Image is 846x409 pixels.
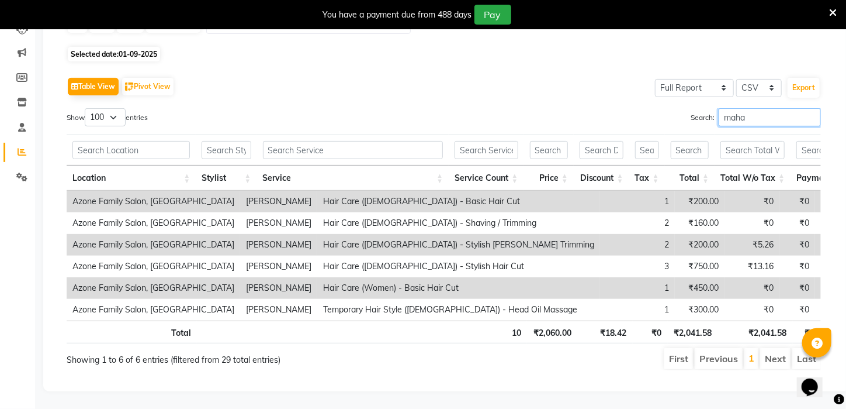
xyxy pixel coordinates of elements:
td: ₹450.00 [675,277,724,299]
td: [PERSON_NAME] [240,256,317,277]
td: 3 [600,256,675,277]
input: Search Service [263,141,443,159]
td: Azone Family Salon, [GEOGRAPHIC_DATA] [67,234,240,256]
th: Total [67,321,197,343]
td: Azone Family Salon, [GEOGRAPHIC_DATA] [67,212,240,234]
td: ₹5.26 [724,234,779,256]
td: [PERSON_NAME] [240,191,317,212]
th: Price: activate to sort column ascending [524,166,574,191]
label: Show entries [67,108,148,126]
input: Search Payment [796,141,841,159]
td: Temporary Hair Style ([DEMOGRAPHIC_DATA]) - Head Oil Massage [317,299,600,321]
div: Showing 1 to 6 of 6 entries (filtered from 29 total entries) [67,347,370,366]
td: Hair Care (Women) - Basic Hair Cut [317,277,600,299]
th: Total W/o Tax: activate to sort column ascending [715,166,790,191]
td: 1 [600,299,675,321]
input: Search Service Count [455,141,518,159]
button: Table View [68,78,119,95]
td: [PERSON_NAME] [240,212,317,234]
td: Hair Care ([DEMOGRAPHIC_DATA]) - Shaving / Trimming [317,212,600,234]
span: Selected date: [68,47,160,61]
th: Discount: activate to sort column ascending [574,166,629,191]
td: [PERSON_NAME] [240,277,317,299]
select: Showentries [85,108,126,126]
button: Pay [474,5,511,25]
td: ₹200.00 [675,234,724,256]
td: ₹0 [779,299,815,321]
button: Pivot View [122,78,174,95]
th: ₹0 [633,321,668,343]
td: 2 [600,212,675,234]
td: 1 [600,191,675,212]
th: Location: activate to sort column ascending [67,166,196,191]
td: ₹0 [724,212,779,234]
th: ₹2,041.58 [668,321,718,343]
td: ₹750.00 [675,256,724,277]
td: ₹13.16 [724,256,779,277]
td: ₹0 [779,277,815,299]
td: 2 [600,234,675,256]
input: Search Price [530,141,568,159]
td: ₹0 [779,234,815,256]
th: Stylist: activate to sort column ascending [196,166,256,191]
td: [PERSON_NAME] [240,234,317,256]
td: 1 [600,277,675,299]
td: ₹200.00 [675,191,724,212]
td: ₹0 [779,191,815,212]
th: Service: activate to sort column ascending [257,166,449,191]
input: Search Location [72,141,190,159]
th: ₹18.42 [577,321,633,343]
td: Hair Care ([DEMOGRAPHIC_DATA]) - Basic Hair Cut [317,191,600,212]
label: Search: [691,108,821,126]
td: Azone Family Salon, [GEOGRAPHIC_DATA] [67,256,240,277]
td: Azone Family Salon, [GEOGRAPHIC_DATA] [67,299,240,321]
input: Search Total W/o Tax [720,141,785,159]
td: ₹300.00 [675,299,724,321]
td: ₹160.00 [675,212,724,234]
td: Azone Family Salon, [GEOGRAPHIC_DATA] [67,277,240,299]
input: Search: [719,108,821,126]
td: [PERSON_NAME] [240,299,317,321]
input: Search Tax [635,141,659,159]
iframe: chat widget [797,362,834,397]
input: Search Discount [580,141,623,159]
th: Tax: activate to sort column ascending [629,166,665,191]
td: Azone Family Salon, [GEOGRAPHIC_DATA] [67,191,240,212]
a: 1 [748,352,754,364]
td: ₹0 [779,212,815,234]
td: Hair Care ([DEMOGRAPHIC_DATA]) - Stylish Hair Cut [317,256,600,277]
th: ₹2,060.00 [527,321,577,343]
td: ₹0 [779,256,815,277]
button: Export [788,78,820,98]
div: You have a payment due from 488 days [323,9,472,21]
th: ₹2,041.58 [717,321,792,343]
img: pivot.png [125,83,134,91]
td: ₹0 [724,191,779,212]
th: 10 [452,321,527,343]
span: 01-09-2025 [119,50,157,59]
td: ₹0 [724,277,779,299]
input: Search Total [671,141,709,159]
th: Service Count: activate to sort column ascending [449,166,523,191]
input: Search Stylist [202,141,251,159]
th: Total: activate to sort column ascending [665,166,715,191]
td: Hair Care ([DEMOGRAPHIC_DATA]) - Stylish [PERSON_NAME] Trimming [317,234,600,256]
td: ₹0 [724,299,779,321]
